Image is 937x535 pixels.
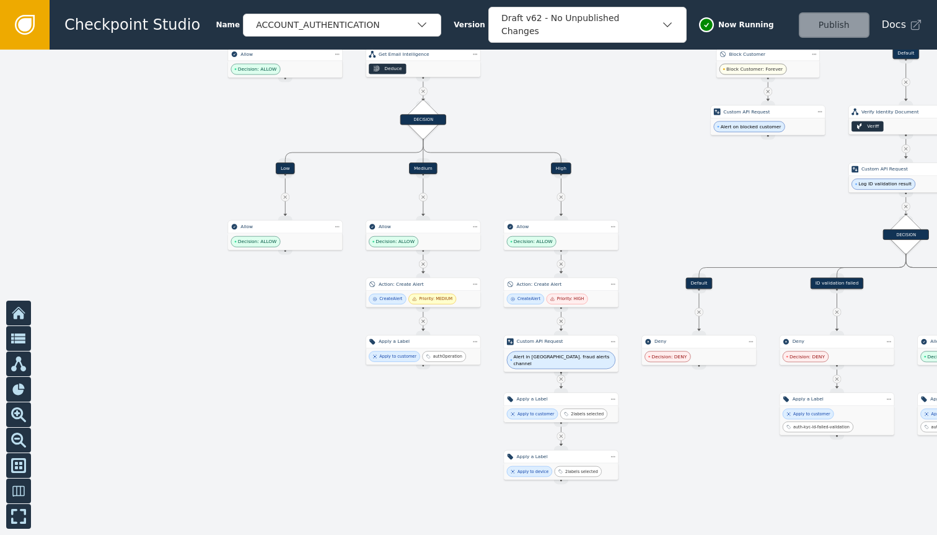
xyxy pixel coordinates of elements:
[240,223,330,230] div: Allow
[454,19,485,30] span: Version
[517,338,606,345] div: Custom API Request
[882,17,906,32] span: Docs
[64,14,200,36] span: Checkpoint Studio
[501,12,661,38] div: Draft v62 - No Unpublished Changes
[811,278,863,290] div: ID validation failed
[379,338,468,345] div: Apply a Label
[517,396,606,402] div: Apply a Label
[892,48,919,60] div: Default
[793,338,882,345] div: Deny
[723,108,812,115] div: Custom API Request
[256,19,416,32] div: ACCOUNT_AUTHENTICATION
[517,223,606,230] div: Allow
[409,162,437,174] div: Medium
[276,162,294,174] div: Low
[557,296,584,302] div: Priority: HIGH
[867,123,879,130] div: Veriff
[379,281,468,288] div: Action: Create Alert
[517,281,606,288] div: Action: Create Alert
[379,51,468,58] div: Get Email Intelligence
[379,223,468,230] div: Allow
[883,229,929,240] div: DECISION
[551,162,571,174] div: High
[729,51,807,58] div: Block Customer
[400,114,446,125] div: DECISION
[433,353,462,360] div: authOperation
[243,14,441,37] button: ACCOUNT_AUTHENTICATION
[654,338,744,345] div: Deny
[793,424,850,430] div: auth-kyc-id-failed-validation
[488,7,687,43] button: Draft v62 - No Unpublished Changes
[517,453,606,460] div: Apply a Label
[376,238,415,245] span: Decision: ALLOW
[721,123,781,130] span: Alert on blocked customer
[216,19,240,30] span: Name
[517,469,548,475] div: Apply to device
[238,238,277,245] span: Decision: ALLOW
[240,51,330,58] div: Allow
[882,17,922,32] a: Docs
[793,411,830,417] div: Apply to customer
[384,66,402,73] div: Deduce
[419,296,452,302] div: Priority: MEDIUM
[238,66,277,73] span: Decision: ALLOW
[565,469,598,475] div: 2 labels selected
[858,181,912,188] span: Log ID validation result
[726,66,783,73] span: Block Customer: Forever
[513,353,612,367] span: Alert in [GEOGRAPHIC_DATA]. fraud alerts channel
[793,396,882,402] div: Apply a Label
[379,353,416,360] div: Apply to customer
[379,296,402,302] div: Create Alert
[651,353,687,360] span: Decision: DENY
[514,238,553,245] span: Decision: ALLOW
[571,411,604,417] div: 2 labels selected
[718,19,774,30] span: Now Running
[517,411,555,417] div: Apply to customer
[517,296,540,302] div: Create Alert
[790,353,825,360] span: Decision: DENY
[685,278,712,290] div: Default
